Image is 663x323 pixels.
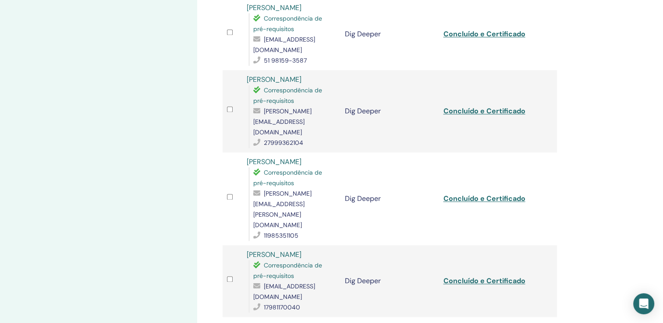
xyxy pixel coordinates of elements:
span: Correspondência de pré-requisitos [253,14,322,33]
span: 17981170040 [264,303,300,311]
a: [PERSON_NAME] [247,157,301,166]
span: [PERSON_NAME][EMAIL_ADDRESS][PERSON_NAME][DOMAIN_NAME] [253,190,312,229]
span: 51 98159-3587 [264,56,307,64]
a: [PERSON_NAME] [247,3,301,12]
span: 11985351105 [264,232,298,239]
td: Dig Deeper [340,152,439,245]
span: Correspondência de pré-requisitos [253,261,322,280]
span: Correspondência de pré-requisitos [253,169,322,187]
a: [PERSON_NAME] [247,75,301,84]
span: Correspondência de pré-requisitos [253,86,322,105]
span: [EMAIL_ADDRESS][DOMAIN_NAME] [253,35,315,54]
a: Concluído e Certificado [443,29,525,39]
a: Concluído e Certificado [443,106,525,116]
span: 27999362104 [264,139,303,147]
a: Concluído e Certificado [443,276,525,285]
a: [PERSON_NAME] [247,250,301,259]
td: Dig Deeper [340,70,439,152]
div: Open Intercom Messenger [633,293,654,314]
span: [PERSON_NAME][EMAIL_ADDRESS][DOMAIN_NAME] [253,107,312,136]
td: Dig Deeper [340,245,439,317]
a: Concluído e Certificado [443,194,525,203]
span: [EMAIL_ADDRESS][DOMAIN_NAME] [253,282,315,301]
